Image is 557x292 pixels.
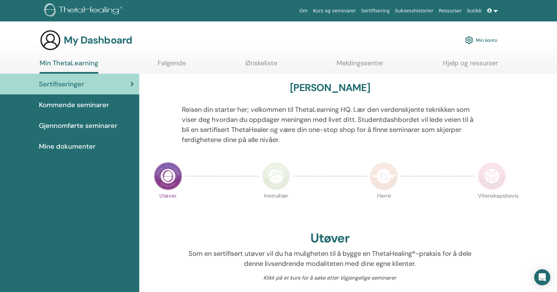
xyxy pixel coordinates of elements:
img: Master [370,162,398,190]
a: Meldingssenter [337,59,384,72]
img: Certificate of Science [478,162,506,190]
p: Herre [370,193,398,221]
img: Instructor [262,162,290,190]
a: Min konto [465,33,497,48]
h3: My Dashboard [64,34,132,46]
a: Min ThetaLearning [40,59,98,74]
span: Kommende seminarer [39,100,109,110]
span: Sertifiseringer [39,79,84,89]
span: Mine dokumenter [39,141,96,151]
a: Suksesshistorier [392,5,436,17]
img: generic-user-icon.jpg [40,29,61,51]
span: Gjennomførte seminarer [39,121,117,131]
a: butikk [464,5,484,17]
p: Utøver [154,193,182,221]
p: Som en sertifisert utøver vil du ha muligheten til å bygge en ThetaHealing®-praksis for å dele de... [182,248,478,269]
div: Open Intercom Messenger [534,269,550,285]
a: Sertifisering [358,5,392,17]
p: Instruktør [262,193,290,221]
p: Reisen din starter her; velkommen til ThetaLearning HQ. Lær den verdenskjente teknikken som viser... [182,104,478,145]
h2: Utøver [310,231,350,246]
a: Ressurser [436,5,465,17]
a: Følgende [158,59,186,72]
a: Ønskeliste [245,59,277,72]
img: cog.svg [465,34,473,46]
a: Om [297,5,310,17]
p: Klikk på et kurs for å søke etter tilgjengelige seminarer [182,274,478,282]
p: Vitenskapsbevis [478,193,506,221]
img: Practitioner [154,162,182,190]
a: Hjelp og ressurser [443,59,498,72]
h3: [PERSON_NAME] [290,82,370,94]
a: Kurs og seminarer [310,5,358,17]
img: logo.png [44,3,124,18]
